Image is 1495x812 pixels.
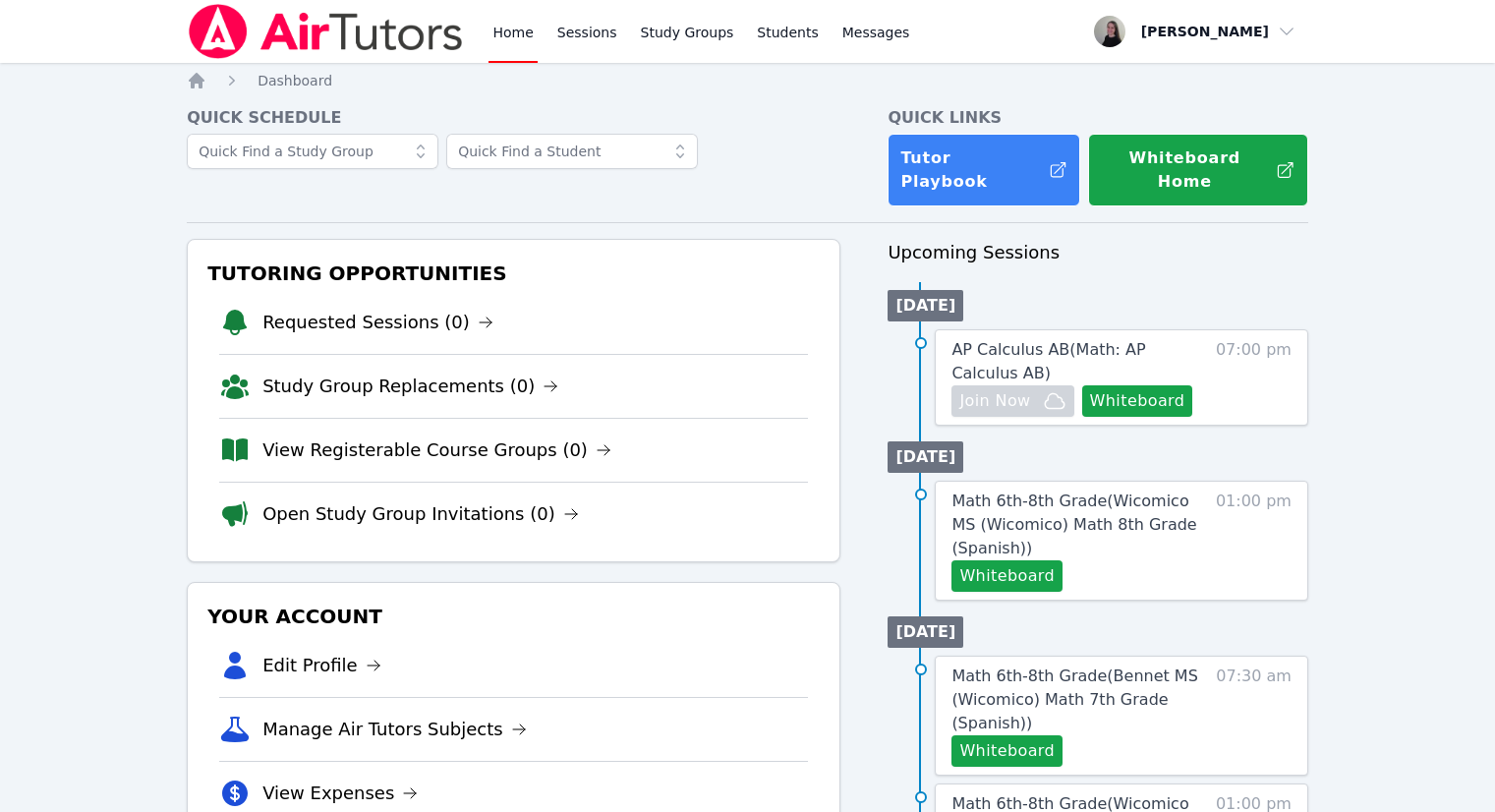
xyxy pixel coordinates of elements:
li: [DATE] [888,290,963,321]
button: Whiteboard [951,735,1063,767]
a: View Registerable Course Groups (0) [262,436,611,464]
a: Math 6th-8th Grade(Wicomico MS (Wicomico) Math 8th Grade (Spanish)) [951,490,1206,560]
span: Dashboard [258,73,332,88]
a: Requested Sessions (0) [262,309,493,336]
h3: Your Account [203,599,824,634]
span: 07:30 am [1216,665,1292,767]
span: Messages [842,23,910,42]
a: Open Study Group Invitations (0) [262,500,579,528]
button: Join Now [951,385,1073,417]
button: Whiteboard [1082,385,1193,417]
button: Whiteboard [951,560,1063,592]
h4: Quick Links [888,106,1308,130]
a: Study Group Replacements (0) [262,373,558,400]
h4: Quick Schedule [187,106,840,130]
button: Whiteboard Home [1088,134,1308,206]
span: AP Calculus AB ( Math: AP Calculus AB ) [951,340,1145,382]
span: 07:00 pm [1216,338,1292,417]
span: 01:00 pm [1216,490,1292,592]
a: Math 6th-8th Grade(Bennet MS (Wicomico) Math 7th Grade (Spanish)) [951,665,1206,735]
span: Math 6th-8th Grade ( Bennet MS (Wicomico) Math 7th Grade (Spanish) ) [951,667,1197,732]
li: [DATE] [888,441,963,473]
a: Manage Air Tutors Subjects [262,716,527,743]
li: [DATE] [888,616,963,648]
a: AP Calculus AB(Math: AP Calculus AB) [951,338,1206,385]
img: Air Tutors [187,4,465,59]
nav: Breadcrumb [187,71,1308,90]
a: Edit Profile [262,652,381,679]
h3: Upcoming Sessions [888,239,1308,266]
input: Quick Find a Student [446,134,698,169]
a: Dashboard [258,71,332,90]
a: View Expenses [262,780,418,807]
h3: Tutoring Opportunities [203,256,824,291]
a: Tutor Playbook [888,134,1080,206]
span: Math 6th-8th Grade ( Wicomico MS (Wicomico) Math 8th Grade (Spanish) ) [951,492,1196,557]
input: Quick Find a Study Group [187,134,438,169]
span: Join Now [959,389,1030,413]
